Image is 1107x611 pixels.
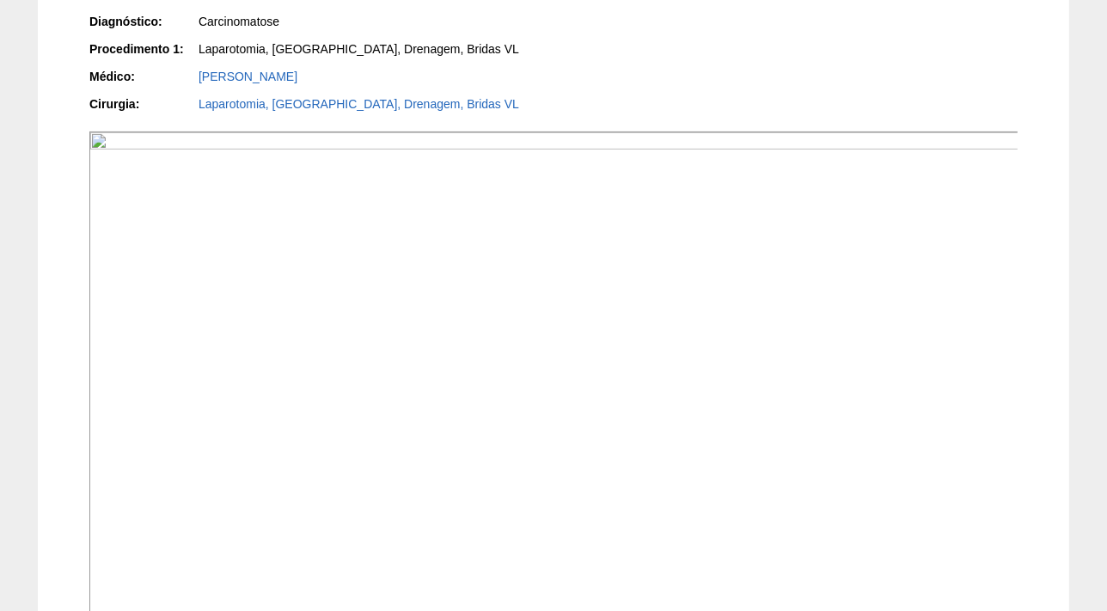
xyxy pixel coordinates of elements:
a: [PERSON_NAME] [199,70,297,83]
div: Carcinomatose [199,13,541,30]
div: Cirurgia: [89,95,197,113]
a: Laparotomia, [GEOGRAPHIC_DATA], Drenagem, Bridas VL [199,97,519,111]
div: Médico: [89,68,197,85]
div: Procedimento 1: [89,40,197,58]
div: Laparotomia, [GEOGRAPHIC_DATA], Drenagem, Bridas VL [199,40,541,58]
div: Diagnóstico: [89,13,197,30]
